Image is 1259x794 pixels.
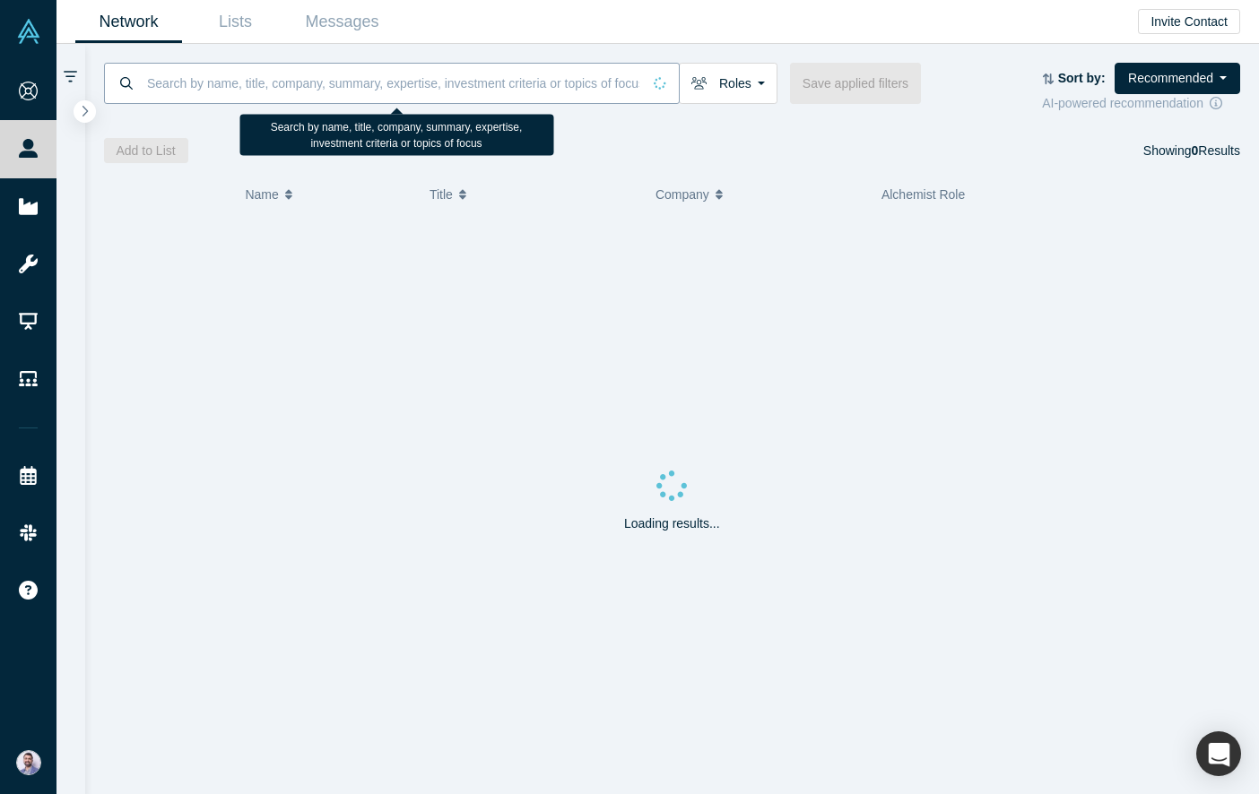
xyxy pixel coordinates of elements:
p: Loading results... [624,514,720,533]
span: Title [430,176,453,213]
span: Alchemist Role [881,187,965,202]
a: Network [75,1,182,43]
img: Alchemist Vault Logo [16,19,41,44]
button: Save applied filters [790,63,921,104]
span: Company [656,176,709,213]
a: Lists [182,1,289,43]
button: Name [245,176,411,213]
strong: 0 [1192,143,1199,158]
a: Messages [289,1,395,43]
span: Results [1192,143,1240,158]
div: Showing [1143,138,1240,163]
span: Name [245,176,278,213]
div: AI-powered recommendation [1042,94,1240,113]
strong: Sort by: [1058,71,1106,85]
button: Roles [679,63,777,104]
button: Recommended [1115,63,1240,94]
button: Invite Contact [1138,9,1240,34]
button: Add to List [104,138,188,163]
button: Company [656,176,863,213]
button: Title [430,176,637,213]
img: Sam Jadali's Account [16,750,41,775]
input: Search by name, title, company, summary, expertise, investment criteria or topics of focus [145,62,641,104]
